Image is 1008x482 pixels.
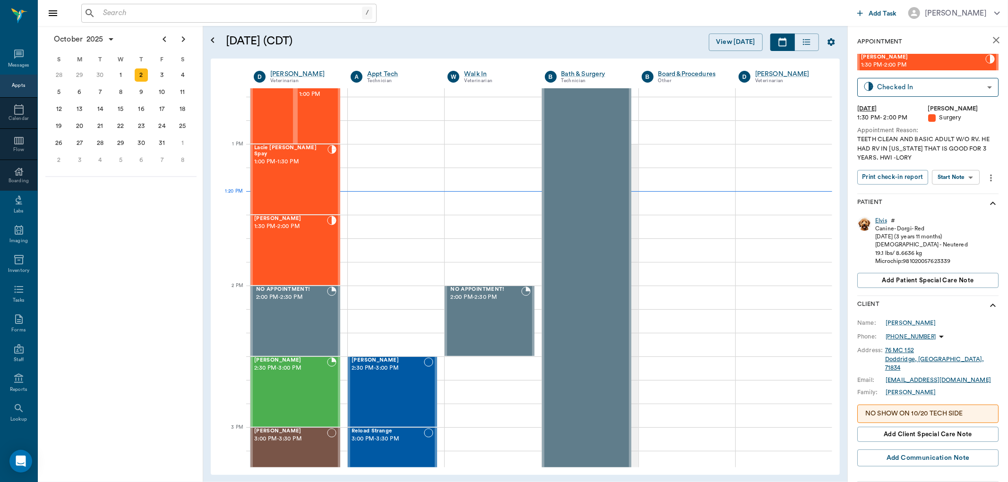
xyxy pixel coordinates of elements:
div: 19.1 lbs / 8.6636 kg [875,249,968,257]
div: Inventory [8,267,29,274]
div: Sunday, November 2, 2025 [52,153,66,167]
button: October2025 [49,30,120,49]
div: S [49,52,69,67]
div: Start Note [938,172,965,183]
div: D [739,71,750,83]
div: Tuesday, November 4, 2025 [94,153,107,167]
div: / [362,7,372,19]
div: Open Intercom Messenger [9,450,32,473]
span: 1:00 PM - 1:30 PM [254,157,327,167]
button: more [983,170,999,186]
div: Sunday, September 28, 2025 [52,68,66,82]
div: Lookup [10,416,27,423]
span: 1:30 PM - 2:00 PM [254,222,327,231]
a: Elvis [875,217,887,225]
a: [PERSON_NAME] [755,69,821,79]
div: Veterinarian [270,77,336,85]
a: Walk In [464,69,530,79]
button: Close drawer [43,4,62,23]
div: TEETH CLEAN AND BASIC ADULT W/O RV. HE HAD RV IN [US_STATE] THAT IS GOOD FOR 3 YEARS. HWI -LORY [857,135,999,162]
div: Technician [561,77,628,85]
button: Add Task [853,4,901,22]
div: [DATE] (3 years 11 months) [875,233,968,241]
p: NO SHOW ON 10/20 TECH SIDE [865,409,991,419]
div: Monday, October 27, 2025 [73,136,86,150]
div: B [642,71,654,83]
span: 2:00 PM - 2:30 PM [450,293,521,302]
div: Friday, October 3, 2025 [155,68,169,82]
div: Monday, October 6, 2025 [73,85,86,99]
div: Saturday, October 11, 2025 [176,85,189,99]
div: Wednesday, October 22, 2025 [114,119,128,133]
div: Appointment Reason: [857,126,999,135]
div: Veterinarian [755,77,821,85]
div: Name: [857,319,886,327]
span: NO APPOINTMENT! [450,287,521,293]
div: Surgery [928,113,999,122]
div: Thursday, October 9, 2025 [135,85,148,99]
span: 2025 [85,33,105,46]
span: [PERSON_NAME] [861,54,985,60]
p: Appointment [857,37,902,46]
a: Bath & Surgery [561,69,628,79]
div: Sunday, October 12, 2025 [52,102,66,116]
div: F [152,52,172,67]
svg: show more [987,198,999,209]
span: [PERSON_NAME] [254,216,327,222]
div: Technician [367,77,433,85]
div: Appt Tech [367,69,433,79]
div: Friday, October 31, 2025 [155,136,169,150]
div: Tasks [13,297,25,304]
div: Sunday, October 5, 2025 [52,85,66,99]
div: Friday, October 17, 2025 [155,102,169,116]
div: Tuesday, October 28, 2025 [94,136,107,150]
a: [PERSON_NAME] [886,388,936,397]
div: Forms [11,327,26,334]
div: M [69,52,90,67]
div: Microchip: 981020057623339 [875,257,968,265]
button: Add Communication Note [857,449,999,467]
div: Tuesday, October 21, 2025 [94,119,107,133]
div: D [254,71,266,83]
div: # [891,217,895,225]
button: Open calendar [207,22,218,59]
div: CHECKED_IN, 12:30 PM - 1:00 PM [295,73,340,144]
div: BOOKED, 2:30 PM - 3:00 PM [250,356,340,427]
div: Board &Procedures [658,69,724,79]
button: Next page [174,30,193,49]
span: NO APPOINTMENT! [256,287,327,293]
div: Checked In [877,82,983,93]
div: Thursday, October 30, 2025 [135,136,148,150]
div: 1:30 PM - 2:00 PM [857,113,928,122]
img: Profile Image [857,217,871,231]
div: B [545,71,557,83]
div: Thursday, October 16, 2025 [135,102,148,116]
div: Saturday, October 25, 2025 [176,119,189,133]
button: close [987,31,1006,50]
p: [PHONE_NUMBER] [886,333,936,341]
span: [PERSON_NAME] [352,357,424,364]
span: 2:30 PM - 3:00 PM [254,364,327,373]
span: [PERSON_NAME] [254,357,327,364]
div: 2 PM [218,281,243,304]
div: T [90,52,111,67]
div: CHECKED_IN, 1:00 PM - 1:30 PM [250,144,340,215]
div: Wednesday, October 29, 2025 [114,136,128,150]
div: Saturday, November 8, 2025 [176,153,189,167]
div: Email: [857,376,886,384]
div: Monday, November 3, 2025 [73,153,86,167]
div: Tuesday, October 7, 2025 [94,85,107,99]
a: [EMAIL_ADDRESS][DOMAIN_NAME] [886,377,991,383]
div: [PERSON_NAME] [886,319,936,327]
div: Canine - Dorgi - Red [875,225,968,233]
div: Labs [14,208,24,215]
span: Add client Special Care Note [884,429,972,440]
a: [PERSON_NAME] [270,69,336,79]
div: Address: [857,346,885,355]
span: 3:00 PM - 3:30 PM [352,434,424,444]
div: Wednesday, November 5, 2025 [114,153,128,167]
span: Reload Strange [352,428,424,434]
input: Search [99,7,362,20]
